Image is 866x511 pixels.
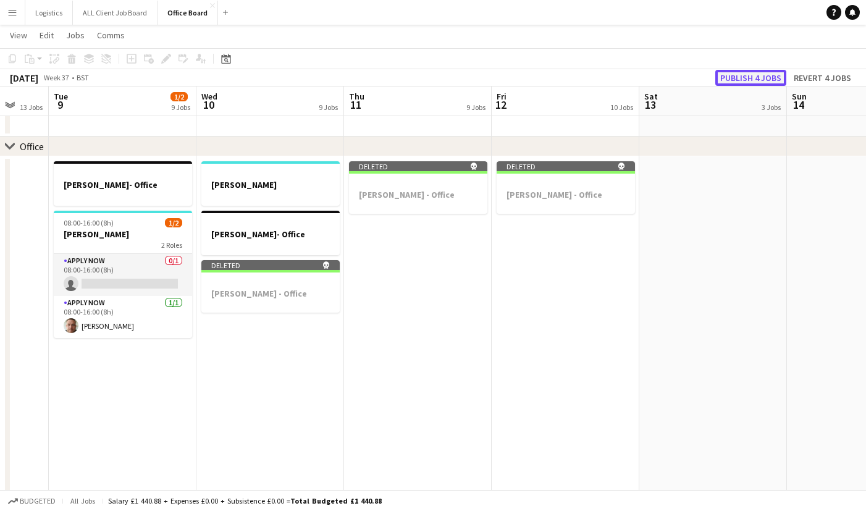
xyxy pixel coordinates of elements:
app-job-card: Deleted [PERSON_NAME] - Office [201,260,340,313]
app-job-card: Deleted [PERSON_NAME] - Office [497,161,635,214]
app-job-card: [PERSON_NAME] [201,161,340,206]
a: View [5,27,32,43]
div: Salary £1 440.88 + Expenses £0.00 + Subsistence £0.00 = [108,496,382,505]
span: 08:00-16:00 (8h) [64,218,114,227]
span: Fri [497,91,507,102]
span: Tue [54,91,68,102]
span: 14 [790,98,807,112]
span: Wed [201,91,217,102]
span: Total Budgeted £1 440.88 [290,496,382,505]
span: Comms [97,30,125,41]
span: 9 [52,98,68,112]
button: Revert 4 jobs [789,70,856,86]
h3: [PERSON_NAME] [54,229,192,240]
a: Jobs [61,27,90,43]
h3: [PERSON_NAME]- Office [54,179,192,190]
div: Deleted [201,260,340,270]
button: Office Board [158,1,218,25]
h3: [PERSON_NAME]- Office [201,229,340,240]
div: 9 Jobs [319,103,338,112]
span: 1/2 [170,92,188,101]
span: 11 [347,98,364,112]
h3: [PERSON_NAME] [201,179,340,190]
app-job-card: 08:00-16:00 (8h)1/2[PERSON_NAME]2 RolesAPPLY NOW0/108:00-16:00 (8h) APPLY NOW1/108:00-16:00 (8h)[... [54,211,192,338]
button: Logistics [25,1,73,25]
span: 1/2 [165,218,182,227]
div: 9 Jobs [171,103,190,112]
div: BST [77,73,89,82]
span: Edit [40,30,54,41]
div: 13 Jobs [20,103,43,112]
span: 12 [495,98,507,112]
app-job-card: [PERSON_NAME]- Office [201,211,340,255]
span: Jobs [66,30,85,41]
div: Deleted [497,161,635,171]
div: [DATE] [10,72,38,84]
h3: [PERSON_NAME] - Office [349,189,487,200]
h3: [PERSON_NAME] - Office [201,288,340,299]
button: Publish 4 jobs [715,70,786,86]
div: 9 Jobs [466,103,486,112]
app-card-role: APPLY NOW1/108:00-16:00 (8h)[PERSON_NAME] [54,296,192,338]
div: 10 Jobs [610,103,633,112]
a: Comms [92,27,130,43]
button: ALL Client Job Board [73,1,158,25]
span: Thu [349,91,364,102]
span: 13 [642,98,658,112]
app-job-card: Deleted [PERSON_NAME] - Office [349,161,487,214]
span: Sat [644,91,658,102]
app-card-role: APPLY NOW0/108:00-16:00 (8h) [54,254,192,296]
button: Budgeted [6,494,57,508]
h3: [PERSON_NAME] - Office [497,189,635,200]
span: Week 37 [41,73,72,82]
span: 10 [200,98,217,112]
app-job-card: [PERSON_NAME]- Office [54,161,192,206]
span: View [10,30,27,41]
span: 2 Roles [161,240,182,250]
div: 3 Jobs [762,103,781,112]
div: Deleted [349,161,487,171]
div: Office [20,140,44,153]
span: All jobs [68,496,98,505]
span: Sun [792,91,807,102]
a: Edit [35,27,59,43]
span: Budgeted [20,497,56,505]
